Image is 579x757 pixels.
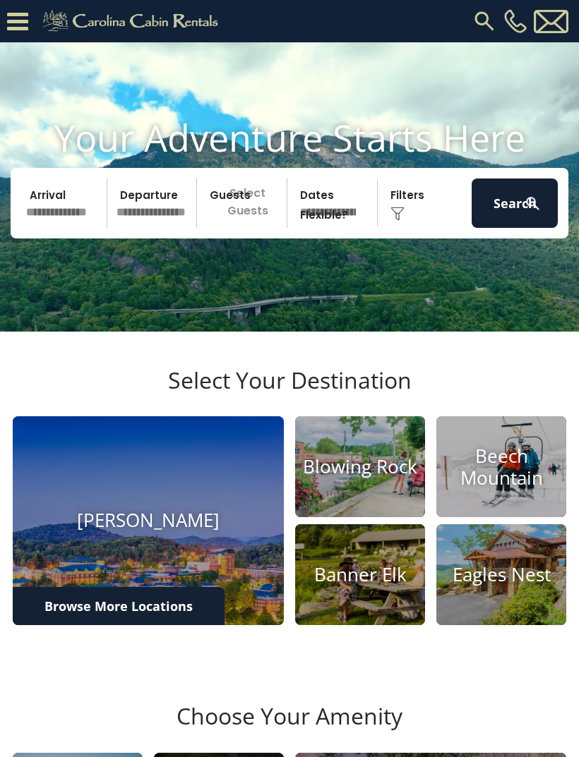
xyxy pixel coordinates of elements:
a: Blowing Rock [295,416,425,517]
h3: Select Your Destination [11,367,568,416]
a: [PERSON_NAME] [13,416,284,625]
img: Khaki-logo.png [35,7,230,35]
a: Beech Mountain [436,416,566,517]
h4: [PERSON_NAME] [13,510,284,532]
h4: Blowing Rock [295,456,425,478]
img: filter--v1.png [390,207,405,221]
h4: Eagles Nest [436,564,566,586]
img: search-regular-white.png [524,195,542,212]
a: Browse More Locations [13,587,225,625]
p: Select Guests [201,178,287,228]
h1: Your Adventure Starts Here [11,116,568,159]
h4: Beech Mountain [436,445,566,489]
a: Eagles Nest [436,524,566,625]
button: Search [472,178,558,228]
img: search-regular.svg [472,8,497,34]
h4: Banner Elk [295,564,425,586]
a: [PHONE_NUMBER] [501,9,530,33]
h3: Choose Your Amenity [11,703,568,752]
a: Banner Elk [295,524,425,625]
